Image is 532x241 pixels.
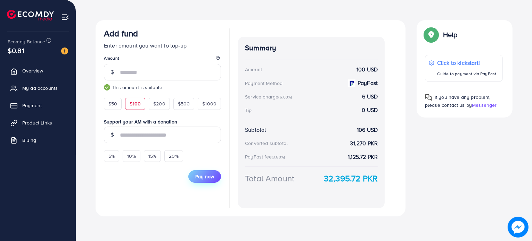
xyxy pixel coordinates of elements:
[324,172,378,184] strong: 32,395.72 PKR
[443,31,458,39] p: Help
[5,116,71,130] a: Product Links
[510,219,526,235] img: image
[245,126,266,134] div: Subtotal
[108,153,115,160] span: 5%
[104,55,221,64] legend: Amount
[108,100,117,107] span: $50
[472,102,497,109] span: Messenger
[245,107,252,114] div: Tip
[22,102,42,109] span: Payment
[357,66,378,74] strong: 100 USD
[358,79,378,87] strong: PayFast
[61,48,68,54] img: image
[127,153,136,160] span: 10%
[245,153,287,160] div: PayFast fee
[5,98,71,112] a: Payment
[104,84,221,91] small: This amount is suitable
[202,100,216,107] span: $1000
[130,100,141,107] span: $100
[245,172,294,184] div: Total Amount
[22,119,52,126] span: Product Links
[245,44,378,52] h4: Summary
[5,81,71,95] a: My ad accounts
[104,118,221,125] label: Support your AM with a donation
[425,28,437,41] img: Popup guide
[104,84,110,91] img: guide
[425,94,491,109] span: If you have any problem, please contact us by
[350,139,378,147] strong: 31,270 PKR
[245,66,262,73] div: Amount
[188,170,221,183] button: Pay now
[8,45,24,55] span: $0.81
[362,93,378,101] strong: 6 USD
[245,80,283,87] div: Payment Method
[104,41,221,50] p: Enter amount you want to top-up
[5,133,71,147] a: Billing
[104,28,138,38] h3: Add fund
[5,64,71,78] a: Overview
[348,79,355,87] img: payment
[7,10,54,20] img: logo
[148,153,156,160] span: 15%
[153,100,165,107] span: $200
[362,106,378,114] strong: 0 USD
[8,38,45,45] span: Ecomdy Balance
[245,140,288,147] div: Converted subtotal
[425,94,432,101] img: Popup guide
[22,85,58,92] span: My ad accounts
[22,67,43,74] span: Overview
[278,94,292,100] small: (6.00%)
[195,173,214,180] span: Pay now
[437,70,496,78] p: Guide to payment via PayFast
[437,59,496,67] p: Click to kickstart!
[272,154,285,160] small: (3.60%)
[169,153,178,160] span: 20%
[22,137,36,144] span: Billing
[61,13,69,21] img: menu
[357,126,378,134] strong: 106 USD
[348,153,378,161] strong: 1,125.72 PKR
[178,100,190,107] span: $500
[245,93,294,100] div: Service charge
